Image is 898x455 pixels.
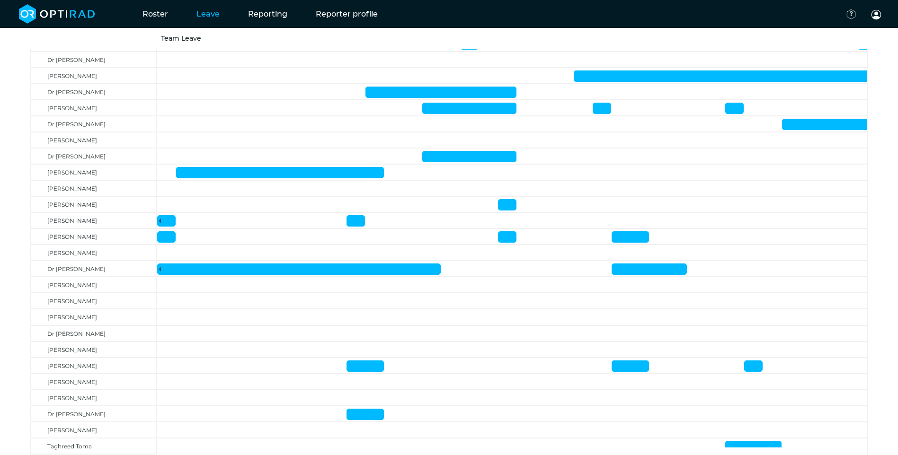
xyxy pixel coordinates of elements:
span: [PERSON_NAME] [47,346,97,353]
span: [PERSON_NAME] [47,314,97,321]
span: [PERSON_NAME] [47,137,97,144]
span: [PERSON_NAME] [47,297,97,305]
span: Dr [PERSON_NAME] [47,265,106,272]
span: Taghreed Toma [47,443,92,450]
span: [PERSON_NAME] [47,72,97,79]
span: Dr [PERSON_NAME] [47,330,106,337]
span: [PERSON_NAME] [47,378,97,385]
span: Dr [PERSON_NAME] [47,56,106,63]
span: [PERSON_NAME] [47,249,97,256]
span: [PERSON_NAME] [47,217,97,224]
span: [PERSON_NAME] [47,201,97,208]
span: [PERSON_NAME] [47,169,97,176]
span: [PERSON_NAME] [47,185,97,192]
a: Team Leave [161,34,201,43]
span: [PERSON_NAME] [47,394,97,402]
span: [PERSON_NAME] [47,362,97,369]
span: Dr [PERSON_NAME] [47,153,106,160]
span: [PERSON_NAME] [47,105,97,112]
span: Dr [PERSON_NAME] [47,121,106,128]
span: Dr [PERSON_NAME] [47,88,106,96]
img: brand-opti-rad-logos-blue-and-white-d2f68631ba2948856bd03f2d395fb146ddc8fb01b4b6e9315ea85fa773367... [19,4,95,24]
span: Dr [PERSON_NAME] [47,411,106,418]
span: [PERSON_NAME] [47,427,97,434]
span: [PERSON_NAME] [47,233,97,240]
span: [PERSON_NAME] [47,281,97,289]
